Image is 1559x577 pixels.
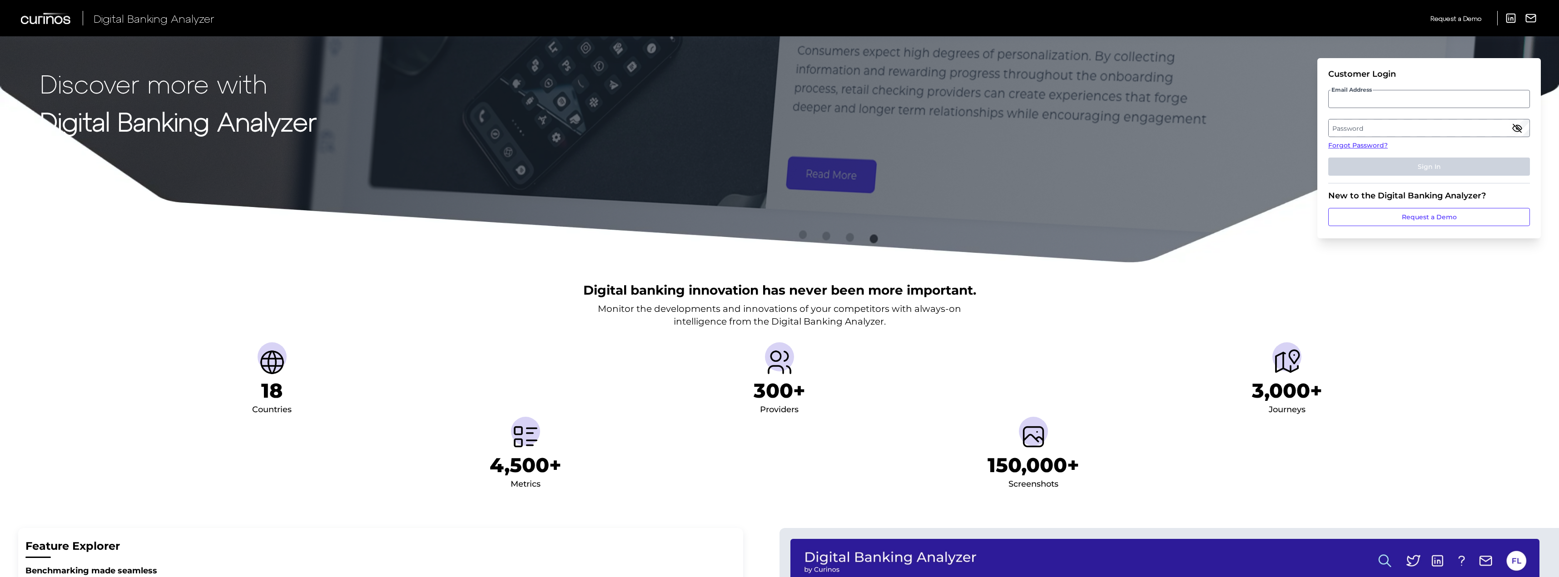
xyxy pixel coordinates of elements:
[1269,403,1306,417] div: Journeys
[1331,86,1373,94] span: Email Address
[1328,141,1530,150] a: Forgot Password?
[760,403,799,417] div: Providers
[258,348,287,377] img: Countries
[511,477,541,492] div: Metrics
[1430,15,1481,22] span: Request a Demo
[25,566,157,576] strong: Benchmarking made seamless
[252,403,292,417] div: Countries
[1430,11,1481,26] a: Request a Demo
[1252,379,1322,403] h1: 3,000+
[1008,477,1058,492] div: Screenshots
[1328,69,1530,79] div: Customer Login
[511,422,540,451] img: Metrics
[1272,348,1301,377] img: Journeys
[988,453,1079,477] h1: 150,000+
[1328,208,1530,226] a: Request a Demo
[261,379,283,403] h1: 18
[1328,191,1530,201] div: New to the Digital Banking Analyzer?
[1328,158,1530,176] button: Sign In
[94,12,214,25] span: Digital Banking Analyzer
[40,69,317,98] p: Discover more with
[40,106,317,136] strong: Digital Banking Analyzer
[1019,422,1048,451] img: Screenshots
[21,13,72,24] img: Curinos
[583,281,976,299] h2: Digital banking innovation has never been more important.
[25,539,736,554] h2: Feature Explorer
[1329,120,1529,136] label: Password
[765,348,794,377] img: Providers
[598,302,961,328] p: Monitor the developments and innovations of your competitors with always-on intelligence from the...
[490,453,561,477] h1: 4,500+
[754,379,805,403] h1: 300+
